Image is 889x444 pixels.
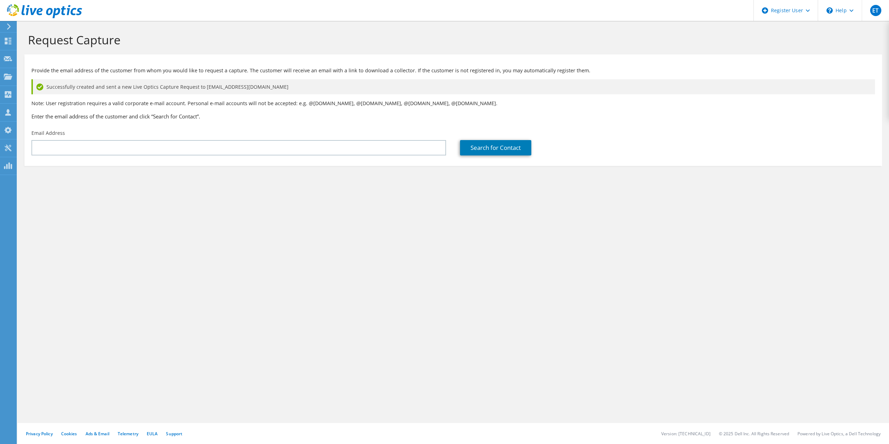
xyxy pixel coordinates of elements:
[86,431,109,437] a: Ads & Email
[460,140,531,155] a: Search for Contact
[26,431,53,437] a: Privacy Policy
[31,67,875,74] p: Provide the email address of the customer from whom you would like to request a capture. The cust...
[31,130,65,137] label: Email Address
[826,7,833,14] svg: \n
[797,431,881,437] li: Powered by Live Optics, a Dell Technology
[31,100,875,107] p: Note: User registration requires a valid corporate e-mail account. Personal e-mail accounts will ...
[661,431,711,437] li: Version: [TECHNICAL_ID]
[870,5,881,16] span: ET
[46,83,289,91] span: Successfully created and sent a new Live Optics Capture Request to [EMAIL_ADDRESS][DOMAIN_NAME]
[28,32,875,47] h1: Request Capture
[61,431,77,437] a: Cookies
[719,431,789,437] li: © 2025 Dell Inc. All Rights Reserved
[118,431,138,437] a: Telemetry
[166,431,182,437] a: Support
[31,112,875,120] h3: Enter the email address of the customer and click “Search for Contact”.
[147,431,158,437] a: EULA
